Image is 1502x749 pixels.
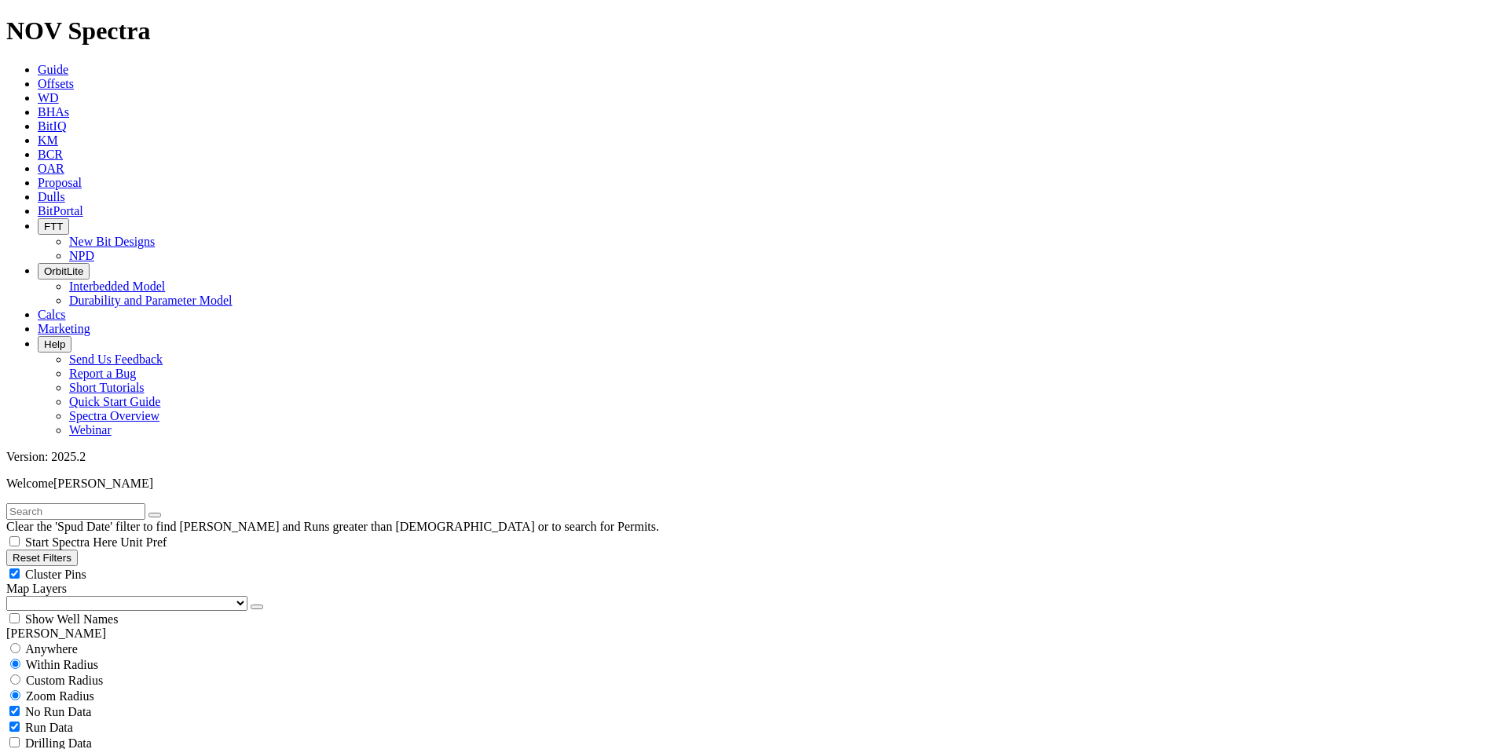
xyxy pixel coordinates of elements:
p: Welcome [6,477,1496,491]
a: BitIQ [38,119,66,133]
a: Dulls [38,190,65,203]
span: Within Radius [26,658,98,671]
button: FTT [38,218,69,235]
a: Calcs [38,308,66,321]
a: Guide [38,63,68,76]
span: Anywhere [25,642,78,656]
a: Short Tutorials [69,381,145,394]
span: Start Spectra Here [25,535,117,549]
a: Marketing [38,322,90,335]
div: [PERSON_NAME] [6,627,1496,641]
button: OrbitLite [38,263,90,280]
span: Unit Pref [120,535,167,549]
input: Search [6,503,145,520]
span: Show Well Names [25,612,118,626]
a: Durability and Parameter Model [69,294,233,307]
a: Proposal [38,176,82,189]
span: Custom Radius [26,674,103,687]
span: Cluster Pins [25,568,86,581]
a: NPD [69,249,94,262]
a: Webinar [69,423,112,437]
span: OrbitLite [44,265,83,277]
button: Reset Filters [6,550,78,566]
span: No Run Data [25,705,91,718]
a: Spectra Overview [69,409,159,422]
button: Help [38,336,71,353]
a: WD [38,91,59,104]
span: Clear the 'Spud Date' filter to find [PERSON_NAME] and Runs greater than [DEMOGRAPHIC_DATA] or to... [6,520,659,533]
a: New Bit Designs [69,235,155,248]
h1: NOV Spectra [6,16,1496,46]
a: Report a Bug [69,367,136,380]
a: Send Us Feedback [69,353,163,366]
span: [PERSON_NAME] [53,477,153,490]
div: Version: 2025.2 [6,450,1496,464]
a: Interbedded Model [69,280,165,293]
span: FTT [44,221,63,232]
a: KM [38,133,58,147]
a: BitPortal [38,204,83,217]
a: OAR [38,162,64,175]
input: Start Spectra Here [9,536,20,546]
span: Map Layers [6,582,67,595]
a: BCR [38,148,63,161]
span: Zoom Radius [26,689,94,703]
a: Quick Start Guide [69,395,160,408]
a: Offsets [38,77,74,90]
a: BHAs [38,105,69,119]
span: Help [44,338,65,350]
span: Run Data [25,721,73,734]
